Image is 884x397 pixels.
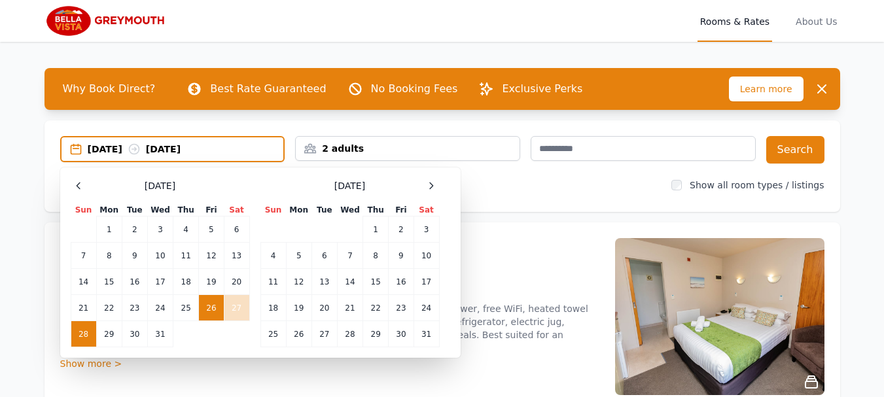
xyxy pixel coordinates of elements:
td: 20 [311,295,337,321]
th: Thu [173,204,199,216]
th: Tue [311,204,337,216]
td: 24 [414,295,439,321]
p: No Booking Fees [371,81,458,97]
td: 8 [96,243,122,269]
td: 26 [286,321,311,347]
td: 15 [96,269,122,295]
td: 16 [389,269,414,295]
td: 7 [71,243,96,269]
td: 2 [122,216,147,243]
img: Bella Vista Greymouth [44,5,171,37]
td: 5 [199,216,224,243]
td: 21 [337,295,362,321]
td: 13 [311,269,337,295]
td: 26 [199,295,224,321]
td: 17 [147,269,173,295]
td: 27 [224,295,249,321]
td: 19 [286,295,311,321]
td: 18 [173,269,199,295]
th: Wed [337,204,362,216]
td: 25 [173,295,199,321]
td: 27 [311,321,337,347]
td: 13 [224,243,249,269]
div: 2 adults [296,142,520,155]
td: 31 [414,321,439,347]
td: 7 [337,243,362,269]
span: Why Book Direct? [52,76,166,102]
td: 29 [363,321,389,347]
td: 28 [337,321,362,347]
td: 5 [286,243,311,269]
span: [DATE] [334,179,365,192]
td: 16 [122,269,147,295]
td: 10 [147,243,173,269]
td: 18 [260,295,286,321]
td: 31 [147,321,173,347]
td: 23 [389,295,414,321]
td: 30 [122,321,147,347]
th: Mon [286,204,311,216]
td: 3 [414,216,439,243]
td: 19 [199,269,224,295]
td: 9 [122,243,147,269]
th: Sun [71,204,96,216]
th: Tue [122,204,147,216]
td: 22 [363,295,389,321]
td: 1 [96,216,122,243]
td: 4 [260,243,286,269]
td: 3 [147,216,173,243]
td: 21 [71,295,96,321]
td: 22 [96,295,122,321]
p: Exclusive Perks [502,81,582,97]
th: Wed [147,204,173,216]
td: 8 [363,243,389,269]
td: 11 [260,269,286,295]
th: Fri [389,204,414,216]
th: Sat [224,204,249,216]
button: Search [766,136,824,164]
td: 12 [199,243,224,269]
td: 11 [173,243,199,269]
td: 14 [337,269,362,295]
td: 14 [71,269,96,295]
td: 23 [122,295,147,321]
span: [DATE] [145,179,175,192]
td: 30 [389,321,414,347]
td: 1 [363,216,389,243]
td: 17 [414,269,439,295]
td: 9 [389,243,414,269]
th: Fri [199,204,224,216]
td: 6 [224,216,249,243]
th: Thu [363,204,389,216]
label: Show all room types / listings [690,180,824,190]
th: Mon [96,204,122,216]
th: Sun [260,204,286,216]
p: Best Rate Guaranteed [210,81,326,97]
td: 10 [414,243,439,269]
span: Learn more [729,77,804,101]
td: 20 [224,269,249,295]
td: 25 [260,321,286,347]
td: 6 [311,243,337,269]
td: 29 [96,321,122,347]
td: 2 [389,216,414,243]
td: 24 [147,295,173,321]
div: [DATE] [DATE] [88,143,284,156]
div: Show more > [60,357,599,370]
td: 4 [173,216,199,243]
td: 15 [363,269,389,295]
td: 28 [71,321,96,347]
th: Sat [414,204,439,216]
td: 12 [286,269,311,295]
